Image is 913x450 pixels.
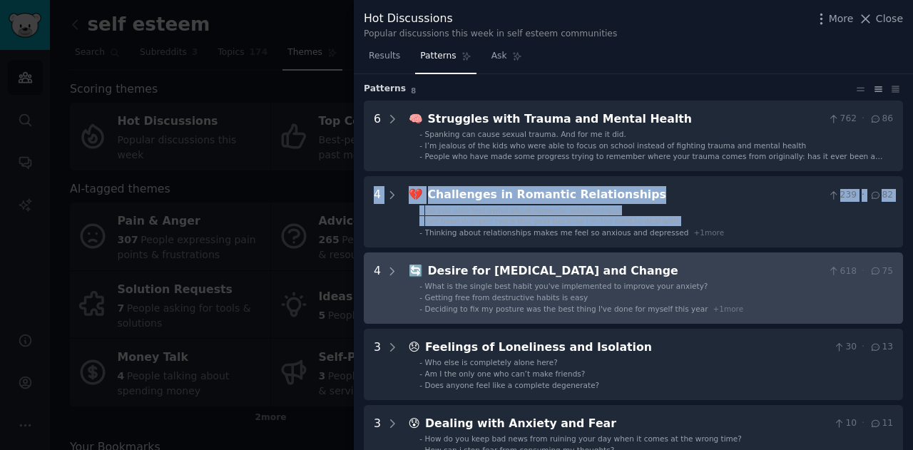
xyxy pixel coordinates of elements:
div: Challenges in Romantic Relationships [428,186,823,204]
span: People who have made some progress trying to remember where your trauma comes from originally: ha... [425,152,885,180]
span: 😰 [409,416,420,430]
span: 🔄 [409,264,423,277]
span: What is the single best habit you've implemented to improve your anxiety? [425,282,708,290]
span: Spanking can cause sexual trauma. And for me it did. [425,130,626,138]
span: 💔 [409,188,423,201]
span: · [862,113,864,126]
span: 10 [833,417,857,430]
span: Close [876,11,903,26]
span: 😞 [409,340,420,354]
span: Ask [491,50,507,63]
a: Ask [486,45,527,74]
span: · [862,417,864,430]
button: Close [858,11,903,26]
div: - [419,369,422,379]
div: - [419,129,422,139]
div: 4 [374,262,381,314]
span: 🧠 [409,112,423,126]
div: Hot Discussions [364,10,617,28]
span: Getting free from destructive habits is easy [425,293,588,302]
span: 13 [869,341,893,354]
span: + 1 more [693,228,724,237]
span: · [862,341,864,354]
div: - [419,151,422,161]
div: 6 [374,111,381,162]
span: · [862,265,864,278]
div: - [419,281,422,291]
div: - [419,357,422,367]
span: I’m jealous of the kids who were able to focus on school instead of fighting trauma and mental he... [425,141,807,150]
div: - [419,292,422,302]
span: Am I the only one who can’t make friends? [425,369,586,378]
span: Do you also feel awful about romantic relationships? [425,206,622,215]
div: 4 [374,186,381,237]
span: More [829,11,854,26]
span: 11 [869,417,893,430]
div: Dealing with Anxiety and Fear [425,415,828,433]
span: Who else is completely alone here? [425,358,558,367]
span: 762 [827,113,857,126]
span: Pattern s [364,83,406,96]
a: Results [364,45,405,74]
button: More [814,11,854,26]
a: Patterns [415,45,476,74]
span: Does anyone feel like a complete degenerate? [425,381,600,389]
div: - [419,216,422,226]
div: - [419,434,422,444]
div: - [419,380,422,390]
span: · [862,189,864,202]
div: - [419,140,422,150]
div: Feelings of Loneliness and Isolation [425,339,828,357]
div: - [419,227,422,237]
div: - [419,205,422,215]
span: 75 [869,265,893,278]
span: Thinking about relationships makes me feel so anxious and depressed [425,228,689,237]
span: 30 [833,341,857,354]
div: Struggles with Trauma and Mental Health [428,111,823,128]
span: 618 [827,265,857,278]
span: + 1 more [713,305,743,313]
span: Patterns [420,50,456,63]
span: 239 [827,189,857,202]
span: 8 [411,86,416,95]
div: Desire for [MEDICAL_DATA] and Change [428,262,823,280]
span: I’ve been dumped twice this year because I’m too hard to deal with. [425,217,681,225]
span: Results [369,50,400,63]
div: 3 [374,339,381,390]
div: - [419,304,422,314]
span: How do you keep bad news from ruining your day when it comes at the wrong time? [425,434,742,443]
span: Deciding to fix my posture was the best thing I've done for myself this year [425,305,708,313]
span: 86 [869,113,893,126]
span: 82 [869,189,893,202]
div: Popular discussions this week in self esteem communities [364,28,617,41]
